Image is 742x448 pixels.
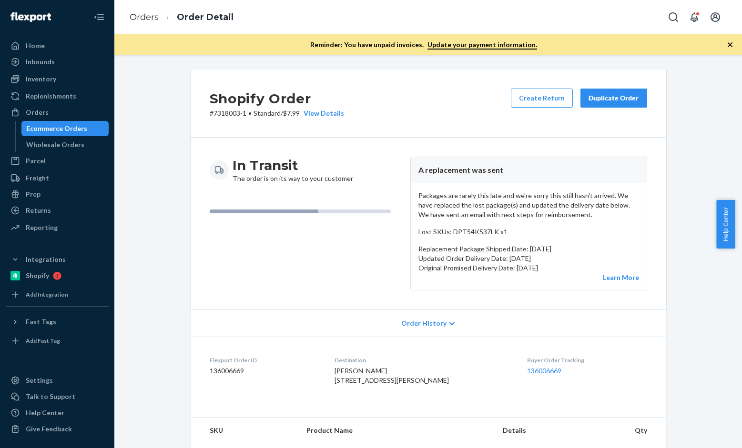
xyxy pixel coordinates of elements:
[603,273,639,281] a: Learn More
[26,173,49,183] div: Freight
[401,319,447,328] span: Order History
[418,227,639,237] p: Lost SKUs: DPT54K537LK x1
[580,89,647,108] button: Duplicate Order
[26,41,45,50] div: Home
[210,366,320,376] dd: 136006669
[26,156,46,166] div: Parcel
[26,206,51,215] div: Returns
[26,271,49,280] div: Shopify
[6,54,109,70] a: Inbounds
[6,187,109,202] a: Prep
[26,57,55,67] div: Inbounds
[664,8,683,27] button: Open Search Box
[300,109,344,118] button: View Details
[6,333,109,348] a: Add Fast Tag
[411,157,647,183] header: A replacement was sent
[6,405,109,420] a: Help Center
[26,223,58,232] div: Reporting
[26,424,72,434] div: Give Feedback
[527,367,561,375] a: 136006669
[6,314,109,329] button: Fast Tags
[6,203,109,218] a: Returns
[26,376,53,385] div: Settings
[26,74,56,84] div: Inventory
[6,220,109,235] a: Reporting
[6,38,109,53] a: Home
[681,419,732,443] iframe: Opens a widget where you can chat to one of our agents
[10,12,51,22] img: Flexport logo
[6,373,109,388] a: Settings
[26,91,76,101] div: Replenishments
[6,105,109,120] a: Orders
[248,109,252,117] span: •
[90,8,109,27] button: Close Navigation
[706,8,725,27] button: Open account menu
[210,109,344,118] p: # 7318003-1 / $7.99
[233,157,353,174] h3: In Transit
[6,287,109,302] a: Add Integration
[26,255,66,264] div: Integrations
[716,200,735,249] button: Help Center
[21,137,109,152] a: Wholesale Orders
[6,252,109,267] button: Integrations
[26,290,68,299] div: Add Integration
[26,108,49,117] div: Orders
[26,337,60,345] div: Add Fast Tag
[254,109,281,117] span: Standard
[427,40,537,50] a: Update your payment information.
[130,12,159,22] a: Orders
[122,3,241,31] ol: breadcrumbs
[589,93,639,103] div: Duplicate Order
[26,140,84,149] div: Wholesale Orders
[6,389,109,404] button: Talk to Support
[26,317,56,327] div: Fast Tags
[418,244,639,254] p: Replacement Package Shipped Date: [DATE]
[600,418,666,443] th: Qty
[6,71,109,87] a: Inventory
[6,153,109,169] a: Parcel
[299,418,495,443] th: Product Name
[335,367,449,384] span: [PERSON_NAME] [STREET_ADDRESS][PERSON_NAME]
[527,356,647,364] dt: Buyer Order Tracking
[418,191,639,219] p: Packages are rarely this late and we're sorry this still hasn't arrived. We have replaced the los...
[6,268,109,283] a: Shopify
[6,170,109,186] a: Freight
[310,40,537,50] p: Reminder: You have unpaid invoices.
[418,254,639,263] p: Updated Order Delivery Date: [DATE]
[210,89,344,109] h2: Shopify Order
[233,157,353,183] div: The order is on its way to your customer
[6,421,109,437] button: Give Feedback
[26,408,64,418] div: Help Center
[418,263,639,273] p: Original Promised Delivery Date: [DATE]
[335,356,512,364] dt: Destination
[177,12,234,22] a: Order Detail
[191,418,299,443] th: SKU
[6,89,109,104] a: Replenishments
[210,356,320,364] dt: Flexport Order ID
[495,418,600,443] th: Details
[21,121,109,136] a: Ecommerce Orders
[26,392,75,401] div: Talk to Support
[511,89,573,108] button: Create Return
[26,189,41,199] div: Prep
[685,8,704,27] button: Open notifications
[26,124,87,133] div: Ecommerce Orders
